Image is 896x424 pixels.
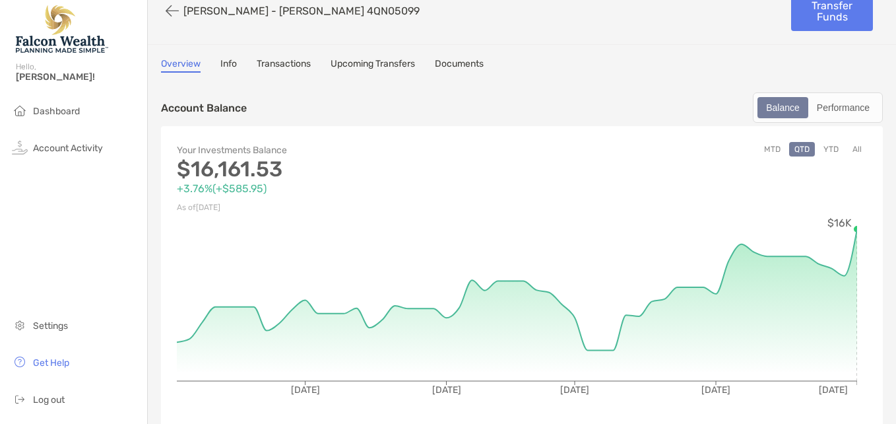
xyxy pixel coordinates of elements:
[12,354,28,370] img: get-help icon
[33,106,80,117] span: Dashboard
[183,5,420,17] p: [PERSON_NAME] - [PERSON_NAME] 4QN05099
[560,384,589,396] tspan: [DATE]
[257,58,311,73] a: Transactions
[16,5,108,53] img: Falcon Wealth Planning Logo
[33,394,65,406] span: Log out
[759,142,786,157] button: MTD
[810,98,877,117] div: Performance
[291,384,320,396] tspan: [DATE]
[753,92,883,123] div: segmented control
[432,384,461,396] tspan: [DATE]
[827,217,852,229] tspan: $16K
[220,58,237,73] a: Info
[33,357,69,369] span: Get Help
[12,102,28,118] img: household icon
[12,317,28,333] img: settings icon
[847,142,867,157] button: All
[819,384,848,396] tspan: [DATE]
[161,100,247,116] p: Account Balance
[177,199,522,216] p: As of [DATE]
[33,320,68,332] span: Settings
[177,180,522,197] p: +3.76% ( +$585.95 )
[161,58,201,73] a: Overview
[789,142,815,157] button: QTD
[701,384,730,396] tspan: [DATE]
[435,58,484,73] a: Documents
[16,71,139,83] span: [PERSON_NAME]!
[177,142,522,159] p: Your Investments Balance
[12,139,28,155] img: activity icon
[759,98,807,117] div: Balance
[33,143,103,154] span: Account Activity
[12,391,28,407] img: logout icon
[331,58,415,73] a: Upcoming Transfers
[818,142,844,157] button: YTD
[177,161,522,178] p: $16,161.53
